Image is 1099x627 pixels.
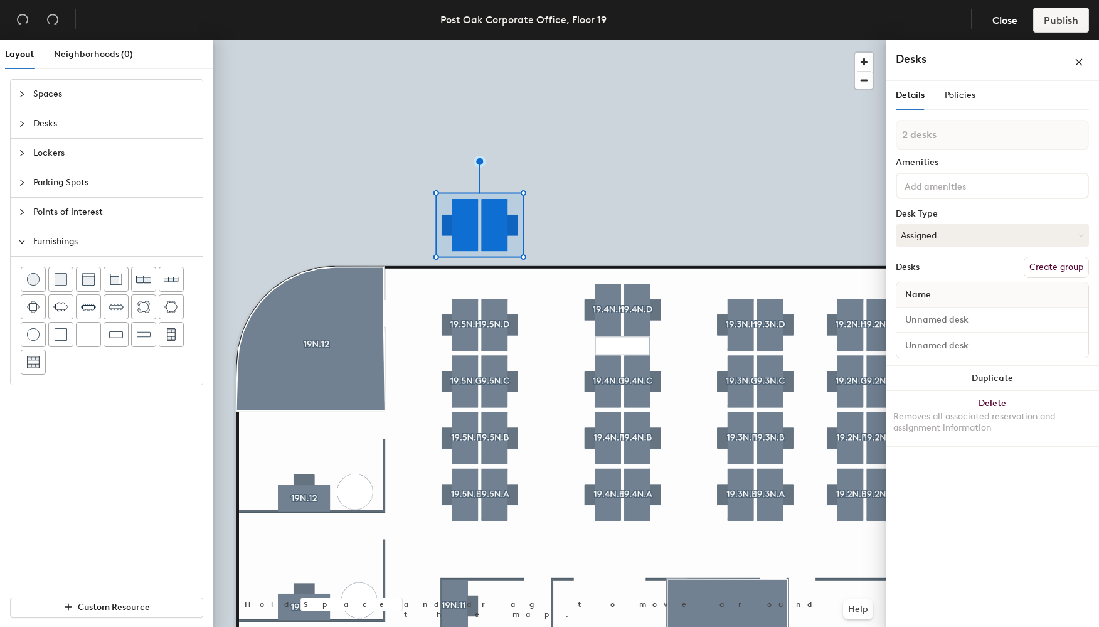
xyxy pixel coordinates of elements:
button: Eight seat table [76,294,101,319]
div: Post Oak Corporate Office, Floor 19 [440,12,607,28]
button: Table (round) [21,322,46,347]
div: Removes all associated reservation and assignment information [893,411,1091,434]
button: Help [843,599,873,619]
span: collapsed [18,179,26,186]
button: Stool [21,267,46,292]
span: Parking Spots [33,168,195,197]
button: Six seat round table [159,294,184,319]
button: Cushion [48,267,73,292]
img: Couch (x3) [164,272,179,286]
button: Couch (x2) [131,267,156,292]
span: Furnishings [33,227,195,256]
img: Four seat booth [166,328,177,341]
span: Lockers [33,139,195,168]
button: DeleteRemoves all associated reservation and assignment information [886,391,1099,446]
img: Table (1x1) [55,328,67,341]
span: Details [896,90,925,100]
span: Points of Interest [33,198,195,227]
img: Table (round) [27,328,40,341]
button: Duplicate [886,366,1099,391]
div: Desks [896,262,920,272]
img: Four seat round table [137,301,150,313]
img: Six seat table [53,301,68,313]
input: Unnamed desk [899,311,1086,329]
button: Create group [1024,257,1089,278]
img: Couch (x2) [136,272,151,287]
div: Amenities [896,158,1089,168]
button: Publish [1033,8,1089,33]
img: Ten seat table [109,299,124,314]
span: Policies [945,90,975,100]
span: Layout [5,49,34,60]
input: Unnamed desk [899,336,1086,354]
button: Table (1x1) [48,322,73,347]
span: undo [16,13,29,26]
span: collapsed [18,149,26,157]
span: collapsed [18,208,26,216]
button: Table (1x2) [76,322,101,347]
img: Table (1x2) [82,328,95,341]
img: Couch (middle) [82,273,95,286]
button: Table (1x3) [104,322,129,347]
button: Table (1x4) [131,322,156,347]
button: Couch (middle) [76,267,101,292]
button: Four seat booth [159,322,184,347]
span: expanded [18,238,26,245]
img: Couch (corner) [110,273,122,286]
span: Name [899,284,937,306]
h4: Desks [896,51,1034,67]
button: Four seat table [21,294,46,319]
button: Close [982,8,1028,33]
span: Close [992,14,1017,26]
button: Custom Resource [10,598,203,618]
img: Six seat booth [27,356,40,368]
input: Add amenities [902,178,1015,193]
span: Custom Resource [78,602,150,613]
span: close [1075,58,1083,67]
span: collapsed [18,90,26,98]
button: Redo (⌘ + ⇧ + Z) [40,8,65,33]
button: Six seat booth [21,350,46,375]
img: Cushion [55,273,67,286]
button: Couch (corner) [104,267,129,292]
button: Ten seat table [104,294,129,319]
span: Neighborhoods (0) [54,49,133,60]
img: Eight seat table [81,299,96,314]
div: Desk Type [896,209,1089,219]
span: Desks [33,109,195,138]
button: Undo (⌘ + Z) [10,8,35,33]
img: Six seat round table [164,301,178,313]
img: Table (1x4) [137,328,151,341]
button: Six seat table [48,294,73,319]
button: Assigned [896,224,1089,247]
span: collapsed [18,120,26,127]
button: Four seat round table [131,294,156,319]
button: Couch (x3) [159,267,184,292]
span: Spaces [33,80,195,109]
img: Four seat table [27,301,40,313]
img: Table (1x3) [109,328,123,341]
img: Stool [27,273,40,286]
